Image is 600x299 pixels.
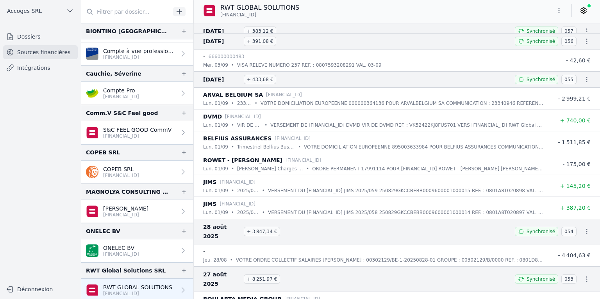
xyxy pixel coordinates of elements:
p: - [203,52,205,61]
div: • [255,99,257,107]
span: + 145,20 € [560,183,591,189]
span: + 8 251,97 € [244,274,280,284]
a: S&C FEEL GOOD CommV [FINANCIAL_ID] [81,121,193,144]
p: [FINANCIAL_ID] [275,134,311,142]
input: Filtrer par dossier... [81,5,170,19]
div: • [231,121,234,129]
span: Accoges SRL [7,7,42,15]
p: jeu. 28/08 [203,256,227,264]
span: - 4 404,63 € [558,252,591,258]
p: VERSEMENT DE [FINANCIAL_ID] DVMD VIR DE DVMD REF. : VK52422KJ8FUS701 VERS [FINANCIAL_ID] RWT Glob... [270,121,544,129]
p: [FINANCIAL_ID] [103,212,148,218]
p: lun. 01/09 [203,187,228,195]
img: crelan.png [86,87,98,99]
span: Synchronisé [527,276,555,282]
p: [FINANCIAL_ID] [103,172,139,179]
p: [FINANCIAL_ID] [220,200,255,208]
a: Compte Pro [FINANCIAL_ID] [81,82,193,105]
p: JIMS [203,177,216,187]
span: + 387,20 € [560,205,591,211]
span: 057 [561,27,577,36]
button: Déconnexion [3,283,78,295]
a: ONELEC BV [FINANCIAL_ID] [81,239,193,262]
p: - [203,247,205,256]
p: [FINANCIAL_ID] [103,54,176,60]
div: RWT Global Solutions SRL [86,266,166,275]
p: VERSEMENT DU [FINANCIAL_ID] JIMS 2025/058 250829GKCCBEBB0009600001000014 REF. : 0801A8T020897 VAL... [268,209,544,216]
a: Sources financières [3,45,78,59]
p: VIR DE DVMD [237,121,261,129]
div: • [231,61,234,69]
div: MAGNOLYA CONSULTING SRL [86,187,168,196]
a: Compte à vue professionnel [FINANCIAL_ID] [81,42,193,65]
div: • [231,99,234,107]
span: + 740,00 € [560,117,591,124]
div: • [231,143,234,151]
p: Compte à vue professionnel [103,47,176,55]
span: 054 [561,227,577,236]
p: VOTRE DOMICILIATION EUROPEENNE 895003633984 POUR BELFIUS ASSURANCES COMMUNICATION : Trimestriel B... [304,143,544,151]
p: [PERSON_NAME] [103,205,148,212]
p: ARVAL BELGIUM SA [203,90,263,99]
p: [FINANCIAL_ID] [220,178,255,186]
p: [FINANCIAL_ID] [103,94,139,100]
p: 2025/058 [237,209,259,216]
span: [DATE] [203,27,241,36]
div: • [262,209,265,216]
a: Intégrations [3,61,78,75]
span: Synchronisé [527,28,555,34]
p: lun. 01/09 [203,209,228,216]
img: VAN_BREDA_JVBABE22XXX.png [86,48,98,60]
div: COPEB SRL [86,148,120,157]
p: 23340946 [237,99,252,107]
span: 056 [561,37,577,46]
img: belfius.png [86,284,98,296]
span: - 175,00 € [562,161,591,167]
p: 666000000483 [209,53,245,60]
a: [PERSON_NAME] [FINANCIAL_ID] [81,200,193,223]
div: • [262,187,265,195]
p: Trimestriel Belfius Business Future (Bonus) 895003633984 09/25 [237,143,295,151]
p: DVMD [203,112,222,121]
span: 055 [561,75,577,84]
span: 27 août 2025 [203,270,241,288]
img: ing.png [86,166,98,178]
div: Cauchie, Séverine [86,69,141,78]
p: S&C FEEL GOOD CommV [103,126,171,134]
span: Synchronisé [527,76,555,83]
span: + 433,68 € [244,75,276,84]
p: VISA RELEVE NUMERO 237 REF. : 0807593208291 VAL. 03-09 [237,61,382,69]
div: BIONTINO [GEOGRAPHIC_DATA] SRL [86,27,168,36]
p: [FINANCIAL_ID] [103,290,172,297]
span: [DATE] [203,75,241,84]
p: [PERSON_NAME] Charges [STREET_ADDRESS] [237,165,303,173]
p: ORDRE PERMANENT 17991114 POUR [FINANCIAL_ID] ROWET - [PERSON_NAME] [PERSON_NAME] Charges [STREET_... [312,165,544,173]
p: ROWET - [PERSON_NAME] [203,156,282,165]
span: [DATE] [203,37,241,46]
span: Synchronisé [527,38,555,44]
p: RWT GLOBAL SOLUTIONS [220,3,299,12]
p: lun. 01/09 [203,121,228,129]
span: Synchronisé [527,228,555,235]
div: • [231,209,234,216]
p: lun. 01/09 [203,165,228,173]
div: • [231,187,234,195]
span: + 3 847,34 € [244,227,280,236]
img: BNP_BE_BUSINESS_GEBABEBB.png [86,244,98,257]
span: - 2 999,21 € [558,96,591,102]
p: mer. 03/09 [203,61,228,69]
span: 28 août 2025 [203,222,241,241]
img: belfius.png [203,4,216,17]
p: COPEB SRL [103,165,139,173]
p: [FINANCIAL_ID] [225,113,261,120]
p: JIMS [203,199,216,209]
button: Accoges SRL [3,5,78,17]
span: [FINANCIAL_ID] [220,12,256,18]
img: belfius-1.png [86,126,98,139]
div: Comm.V S&C Feel good [86,108,158,118]
p: lun. 01/09 [203,99,228,107]
a: Dossiers [3,30,78,44]
span: + 383,12 € [244,27,276,36]
div: • [306,165,309,173]
p: [FINANCIAL_ID] [103,251,139,257]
